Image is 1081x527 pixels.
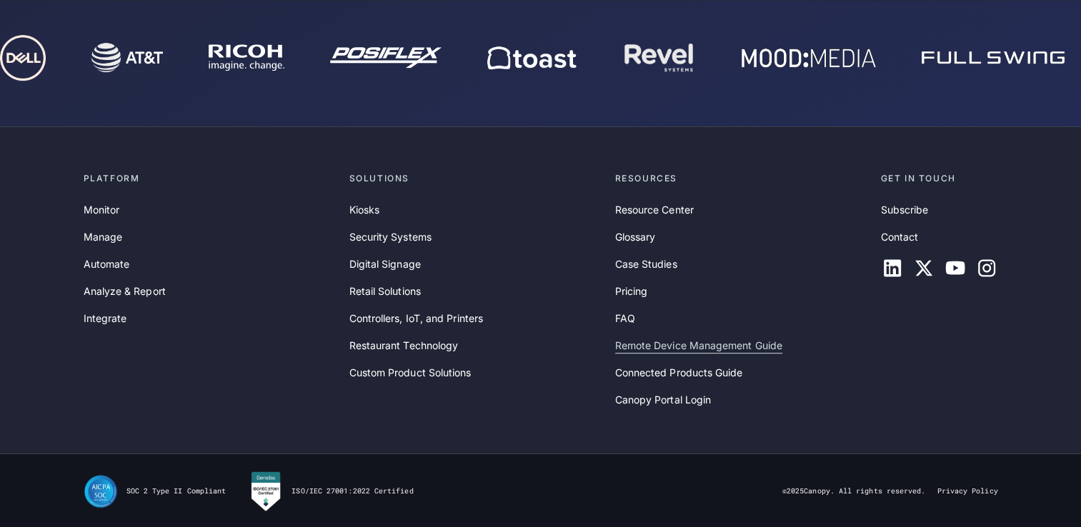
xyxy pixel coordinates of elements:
a: Automate [84,256,130,272]
img: Ricoh electronics and products uses Canopy [208,44,284,71]
a: Kiosks [349,202,379,218]
a: Contact [881,229,919,245]
a: Privacy Policy [937,486,997,496]
span: 2025 [787,486,804,496]
a: Integrate [84,311,127,326]
a: Custom Product Solutions [349,365,472,381]
a: Monitor [84,202,120,218]
img: SOC II Type II Compliance Certification for Canopy Remote Device Management [84,474,118,508]
img: Canopy works with Toast [487,46,576,69]
div: Resources [615,172,870,185]
a: Controllers, IoT, and Printers [349,311,483,326]
div: Solutions [349,172,604,185]
img: Canopy works with Revel Systems [622,43,695,72]
a: Pricing [615,283,648,299]
a: FAQ [615,311,635,326]
a: Connected Products Guide [615,365,743,381]
div: SOC 2 Type II Compliant [126,486,226,496]
a: Case Studies [615,256,677,272]
a: Glossary [615,229,656,245]
a: Remote Device Management Guide [615,338,782,353]
img: Canopy works with Posiflex [329,47,441,68]
a: Restaurant Technology [349,338,459,353]
a: Analyze & Report [84,283,166,299]
a: Manage [84,229,122,245]
div: ISO/IEC 27001:2022 Certified [292,486,413,496]
a: Security Systems [349,229,432,245]
a: Subscribe [881,202,929,218]
img: Canopy works with Full Swing [921,51,1064,64]
div: Get in touch [881,172,998,185]
img: Canopy works with Mood Media [741,49,876,67]
img: Canopy RMM is Sensiba Certified for ISO/IEC [249,471,283,512]
a: Canopy Portal Login [615,392,712,408]
div: Platform [84,172,338,185]
a: Digital Signage [349,256,421,272]
img: Canopy works with AT&T [91,43,162,72]
a: Retail Solutions [349,283,421,299]
a: Resource Center [615,202,694,218]
div: © Canopy. All rights reserved. [782,486,926,496]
